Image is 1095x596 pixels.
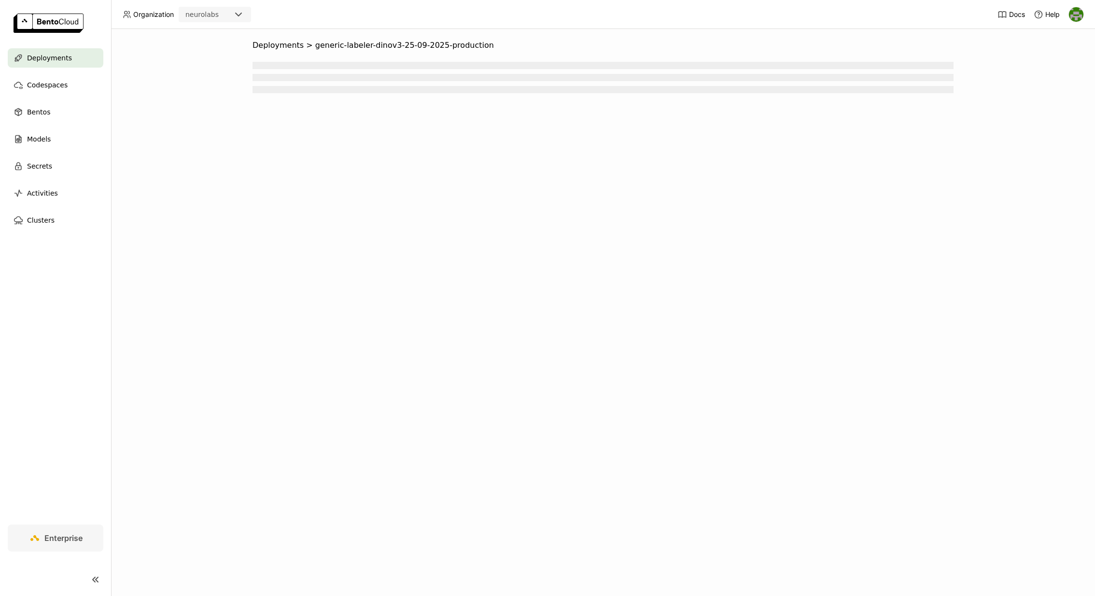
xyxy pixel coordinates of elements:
a: Clusters [8,211,103,230]
nav: Breadcrumbs navigation [253,41,954,50]
span: Models [27,133,51,145]
a: Secrets [8,156,103,176]
span: Organization [133,10,174,19]
span: Activities [27,187,58,199]
a: Activities [8,184,103,203]
a: Codespaces [8,75,103,95]
div: Help [1034,10,1060,19]
a: Docs [997,10,1025,19]
span: Docs [1009,10,1025,19]
a: Models [8,129,103,149]
a: Deployments [8,48,103,68]
span: > [304,41,315,50]
span: Deployments [253,41,304,50]
input: Selected neurolabs. [220,10,221,20]
div: neurolabs [185,10,219,19]
a: Enterprise [8,525,103,552]
span: Bentos [27,106,50,118]
span: generic-labeler-dinov3-25-09-2025-production [315,41,494,50]
img: Toby Thomas [1069,7,1083,22]
span: Enterprise [44,533,83,543]
a: Bentos [8,102,103,122]
span: Clusters [27,214,55,226]
img: logo [14,14,84,33]
span: Secrets [27,160,52,172]
span: Deployments [27,52,72,64]
span: Help [1045,10,1060,19]
span: Codespaces [27,79,68,91]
